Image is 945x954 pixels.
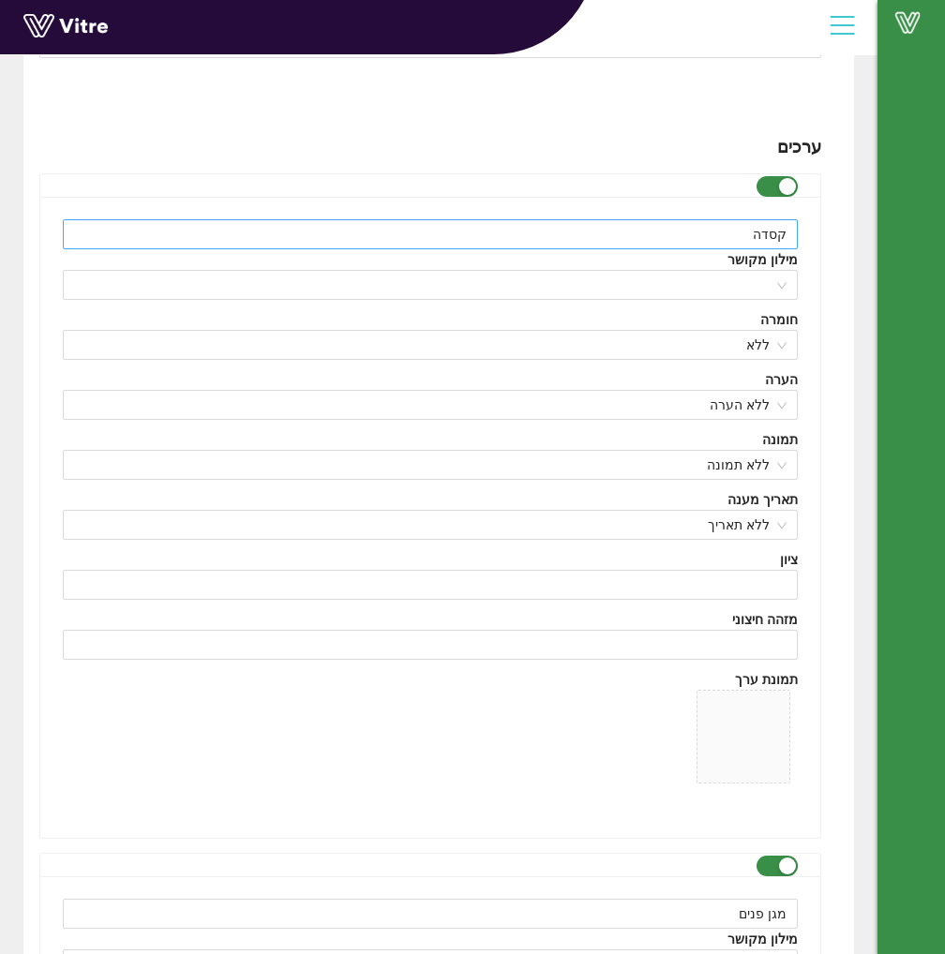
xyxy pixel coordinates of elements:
div: תמונה [762,429,798,450]
span: ללא תאריך [74,511,787,539]
div: מזהה חיצוני [732,609,798,630]
div: חומרה [760,309,798,330]
div: תמונת ערך [735,669,798,690]
div: מילון מקושר [727,929,798,949]
div: תאריך מענה [727,489,798,510]
span: ללא הערה [74,391,787,419]
div: ערכים [777,133,821,159]
span: ללא [74,331,787,359]
div: ציון [780,549,798,570]
span: ללא תמונה [74,451,787,479]
div: מילון מקושר [727,249,798,270]
div: הערה [765,369,798,390]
